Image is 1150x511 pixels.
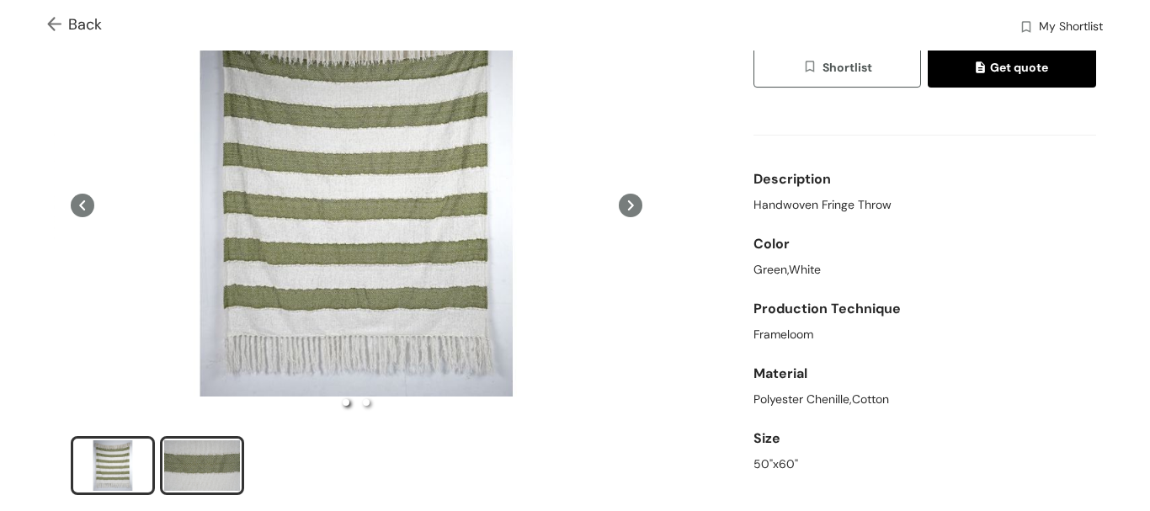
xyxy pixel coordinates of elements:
span: Back [47,13,102,36]
img: quote [976,61,990,77]
li: slide item 2 [363,399,370,406]
span: Shortlist [802,58,872,77]
div: Color [753,227,1096,261]
div: Green,White [753,261,1096,279]
img: Go back [47,17,68,35]
span: Get quote [976,58,1048,77]
div: Polyester Chenille,Cotton [753,391,1096,408]
li: slide item 1 [71,436,155,495]
div: Frameloom [753,326,1096,343]
div: Description [753,162,1096,196]
span: My Shortlist [1039,18,1103,38]
button: wishlistShortlist [753,47,922,88]
button: quoteGet quote [928,47,1096,88]
img: wishlist [1019,19,1034,37]
div: Production Technique [753,292,1096,326]
li: slide item 1 [343,399,349,406]
span: Handwoven Fringe Throw [753,196,892,214]
li: slide item 2 [160,436,244,495]
div: 50"x60" [753,455,1096,473]
div: Size [753,422,1096,455]
div: Material [753,357,1096,391]
img: wishlist [802,59,823,77]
